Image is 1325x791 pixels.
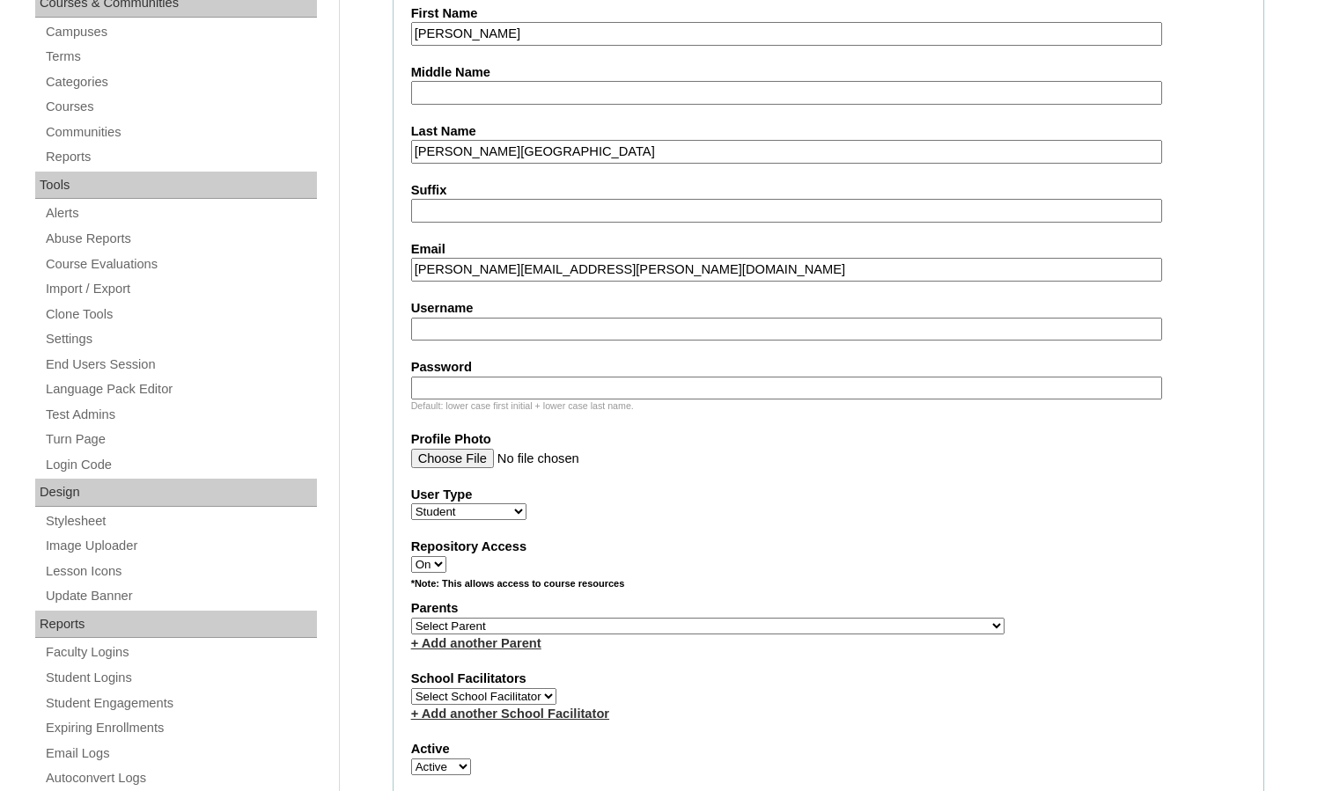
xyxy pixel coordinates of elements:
div: *Note: This allows access to course resources [411,577,1246,599]
a: Turn Page [44,428,317,450]
a: Communities [44,121,317,143]
div: Default: lower case first initial + lower case last name. [411,399,1246,413]
label: Profile Photo [411,430,1246,449]
a: Faculty Logins [44,641,317,663]
a: Student Logins [44,667,317,689]
div: Design [35,479,317,507]
a: Student Engagements [44,692,317,714]
a: + Add another Parent [411,636,541,650]
a: Expiring Enrollments [44,717,317,739]
label: Active [411,740,1246,758]
label: Repository Access [411,538,1246,556]
label: School Facilitators [411,670,1246,688]
label: Password [411,358,1246,377]
label: Username [411,299,1246,318]
a: Courses [44,96,317,118]
a: + Add another School Facilitator [411,707,609,721]
label: Middle Name [411,63,1246,82]
a: End Users Session [44,354,317,376]
a: Terms [44,46,317,68]
a: Email Logs [44,743,317,765]
a: Language Pack Editor [44,378,317,400]
a: Categories [44,71,317,93]
a: Course Evaluations [44,253,317,275]
a: Abuse Reports [44,228,317,250]
a: Image Uploader [44,535,317,557]
a: Import / Export [44,278,317,300]
label: First Name [411,4,1246,23]
label: Suffix [411,181,1246,200]
a: Autoconvert Logs [44,767,317,789]
div: Tools [35,172,317,200]
a: Test Admins [44,404,317,426]
label: Email [411,240,1246,259]
a: Update Banner [44,585,317,607]
label: User Type [411,486,1246,504]
a: Reports [44,146,317,168]
label: Last Name [411,122,1246,141]
a: Campuses [44,21,317,43]
a: Alerts [44,202,317,224]
a: Clone Tools [44,304,317,326]
label: Parents [411,599,1246,618]
a: Lesson Icons [44,560,317,582]
div: Reports [35,611,317,639]
a: Stylesheet [44,510,317,532]
a: Login Code [44,454,317,476]
a: Settings [44,328,317,350]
